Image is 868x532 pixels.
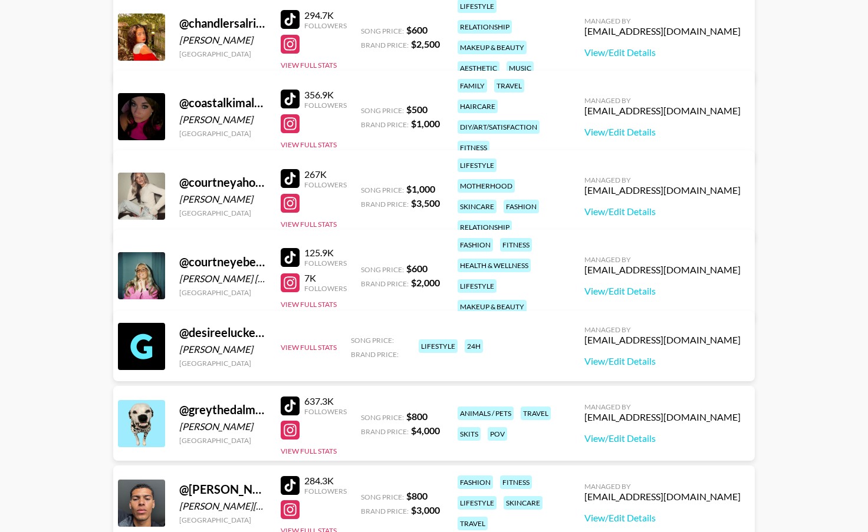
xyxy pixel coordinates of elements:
[179,359,267,368] div: [GEOGRAPHIC_DATA]
[361,493,404,501] span: Song Price:
[584,432,741,444] a: View/Edit Details
[179,402,267,417] div: @ greythedalmatian
[458,496,497,510] div: lifestyle
[179,16,267,31] div: @ chandlersalright
[304,395,347,407] div: 637.3K
[179,255,267,269] div: @ courtneyebelingwood
[179,436,267,445] div: [GEOGRAPHIC_DATA]
[584,206,741,217] a: View/Edit Details
[584,512,741,524] a: View/Edit Details
[281,220,337,229] button: View Full Stats
[411,425,440,436] strong: $ 4,000
[458,120,540,134] div: diy/art/satisfaction
[281,447,337,455] button: View Full Stats
[500,475,532,489] div: fitness
[281,61,337,70] button: View Full Stats
[179,175,267,190] div: @ courtneyahoward
[361,27,404,35] span: Song Price:
[584,482,741,491] div: Managed By
[458,238,493,252] div: fashion
[458,141,489,154] div: fitness
[458,179,515,193] div: motherhood
[179,500,267,512] div: [PERSON_NAME][GEOGRAPHIC_DATA]
[494,79,524,92] div: travel
[458,407,514,420] div: animals / pets
[361,265,404,274] span: Song Price:
[507,61,534,75] div: music
[304,9,347,21] div: 294.7K
[458,79,487,92] div: family
[304,475,347,487] div: 284.3K
[584,16,741,25] div: Managed By
[584,264,741,276] div: [EMAIL_ADDRESS][DOMAIN_NAME]
[406,490,428,501] strong: $ 800
[179,273,267,285] div: [PERSON_NAME] [PERSON_NAME]
[179,288,267,297] div: [GEOGRAPHIC_DATA]
[361,120,409,129] span: Brand Price:
[179,343,267,355] div: [PERSON_NAME]
[304,487,347,495] div: Followers
[458,259,531,272] div: health & wellness
[458,61,499,75] div: aesthetic
[458,517,488,530] div: travel
[584,491,741,503] div: [EMAIL_ADDRESS][DOMAIN_NAME]
[281,300,337,309] button: View Full Stats
[458,200,497,213] div: skincare
[361,106,404,115] span: Song Price:
[458,41,527,54] div: makeup & beauty
[584,355,741,367] a: View/Edit Details
[584,325,741,334] div: Managed By
[179,34,267,46] div: [PERSON_NAME]
[361,186,404,194] span: Song Price:
[304,89,347,101] div: 356.9K
[361,427,409,436] span: Brand Price:
[361,507,409,516] span: Brand Price:
[179,129,267,138] div: [GEOGRAPHIC_DATA]
[179,421,267,432] div: [PERSON_NAME]
[361,279,409,288] span: Brand Price:
[458,427,481,441] div: skits
[406,104,428,115] strong: $ 500
[304,259,347,267] div: Followers
[504,496,542,510] div: skincare
[304,101,347,110] div: Followers
[584,255,741,264] div: Managed By
[411,197,440,209] strong: $ 3,500
[179,325,267,340] div: @ desireeluckey0
[179,209,267,217] div: [GEOGRAPHIC_DATA]
[458,300,527,313] div: makeup & beauty
[488,427,507,441] div: pov
[584,47,741,58] a: View/Edit Details
[406,411,428,422] strong: $ 800
[406,263,428,274] strong: $ 600
[179,49,267,58] div: [GEOGRAPHIC_DATA]
[351,350,399,359] span: Brand Price:
[521,407,551,420] div: travel
[179,114,267,125] div: [PERSON_NAME]
[411,38,440,49] strong: $ 2,500
[504,200,539,213] div: fashion
[458,158,497,172] div: lifestyle
[406,183,435,194] strong: $ 1,000
[411,118,440,129] strong: $ 1,000
[281,343,337,352] button: View Full Stats
[179,95,267,110] div: @ coastalkimalabama
[304,247,347,259] div: 125.9K
[584,25,741,37] div: [EMAIL_ADDRESS][DOMAIN_NAME]
[458,220,512,234] div: relationship
[281,140,337,149] button: View Full Stats
[304,284,347,293] div: Followers
[361,200,409,209] span: Brand Price:
[304,21,347,30] div: Followers
[304,407,347,416] div: Followers
[584,334,741,346] div: [EMAIL_ADDRESS][DOMAIN_NAME]
[351,336,394,345] span: Song Price:
[465,339,483,353] div: 24h
[179,516,267,524] div: [GEOGRAPHIC_DATA]
[411,504,440,516] strong: $ 3,000
[584,96,741,105] div: Managed By
[304,168,347,180] div: 267K
[304,180,347,189] div: Followers
[584,176,741,184] div: Managed By
[411,277,440,288] strong: $ 2,000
